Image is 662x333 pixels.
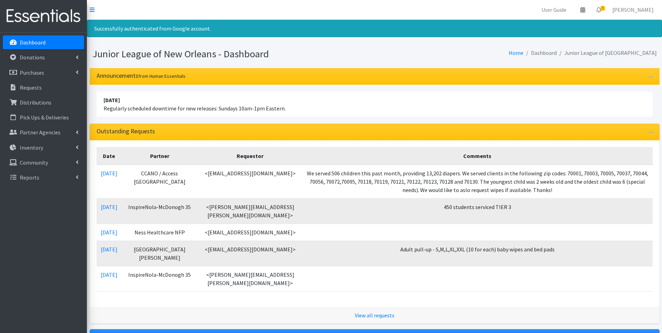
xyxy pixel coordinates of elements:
th: Comments [302,147,652,165]
th: Date [97,147,122,165]
a: Inventory [3,141,84,155]
p: Requests [20,84,42,91]
p: Partner Agencies [20,129,60,136]
a: User Guide [536,3,572,17]
td: InspireNola-McDonogh 35 [122,266,198,291]
td: CCANO / Access [GEOGRAPHIC_DATA] [122,165,198,199]
td: We served 506 children this past month, providing 13,202 diapers. We served clients in the follow... [302,165,652,199]
td: <[EMAIL_ADDRESS][DOMAIN_NAME]> [198,224,302,241]
th: Requestor [198,147,302,165]
p: Inventory [20,144,43,151]
td: <[EMAIL_ADDRESS][DOMAIN_NAME]> [198,241,302,266]
p: Dashboard [20,39,46,46]
th: Partner [122,147,198,165]
a: [DATE] [101,170,117,177]
a: View all requests [355,312,394,319]
a: Purchases [3,66,84,80]
a: [PERSON_NAME] [607,3,659,17]
td: <[PERSON_NAME][EMAIL_ADDRESS][PERSON_NAME][DOMAIN_NAME]> [198,266,302,291]
a: Reports [3,170,84,184]
div: Successfully authenticated from Google account. [87,20,662,37]
h3: Outstanding Requests [97,128,155,135]
img: HumanEssentials [3,5,84,28]
a: Requests [3,81,84,94]
a: Partner Agencies [3,125,84,139]
a: Home [509,49,523,56]
a: Pick Ups & Deliveries [3,110,84,124]
a: Dashboard [3,35,84,49]
a: Distributions [3,95,84,109]
td: 450 students serviced TIER 3 [302,198,652,224]
p: Distributions [20,99,51,106]
p: Purchases [20,69,44,76]
td: Adult pull-up - S,M,L,XL,XXL (10 for each) baby wipes and bed pads [302,241,652,266]
p: Reports [20,174,39,181]
li: Junior League of [GEOGRAPHIC_DATA] [557,48,657,58]
p: Donations [20,54,45,61]
p: Community [20,159,48,166]
td: <[EMAIL_ADDRESS][DOMAIN_NAME]> [198,165,302,199]
li: Dashboard [523,48,557,58]
h3: Announcements [97,72,186,80]
a: [DATE] [101,203,117,210]
p: Pick Ups & Deliveries [20,114,69,121]
li: Regularly scheduled downtime for new releases: Sundays 10am-1pm Eastern. [97,92,653,117]
strong: [DATE] [104,97,120,103]
a: [DATE] [101,271,117,278]
span: 5 [600,6,605,11]
a: [DATE] [101,229,117,236]
a: Community [3,156,84,169]
td: InspireNola-McDonogh 35 [122,198,198,224]
a: 5 [591,3,607,17]
small: from Human Essentials [138,73,186,79]
td: <[PERSON_NAME][EMAIL_ADDRESS][PERSON_NAME][DOMAIN_NAME]> [198,198,302,224]
h1: Junior League of New Orleans - Dashboard [92,48,372,60]
td: Ness Healthcare NFP [122,224,198,241]
a: Donations [3,50,84,64]
a: [DATE] [101,246,117,253]
td: [GEOGRAPHIC_DATA][PERSON_NAME] [122,241,198,266]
